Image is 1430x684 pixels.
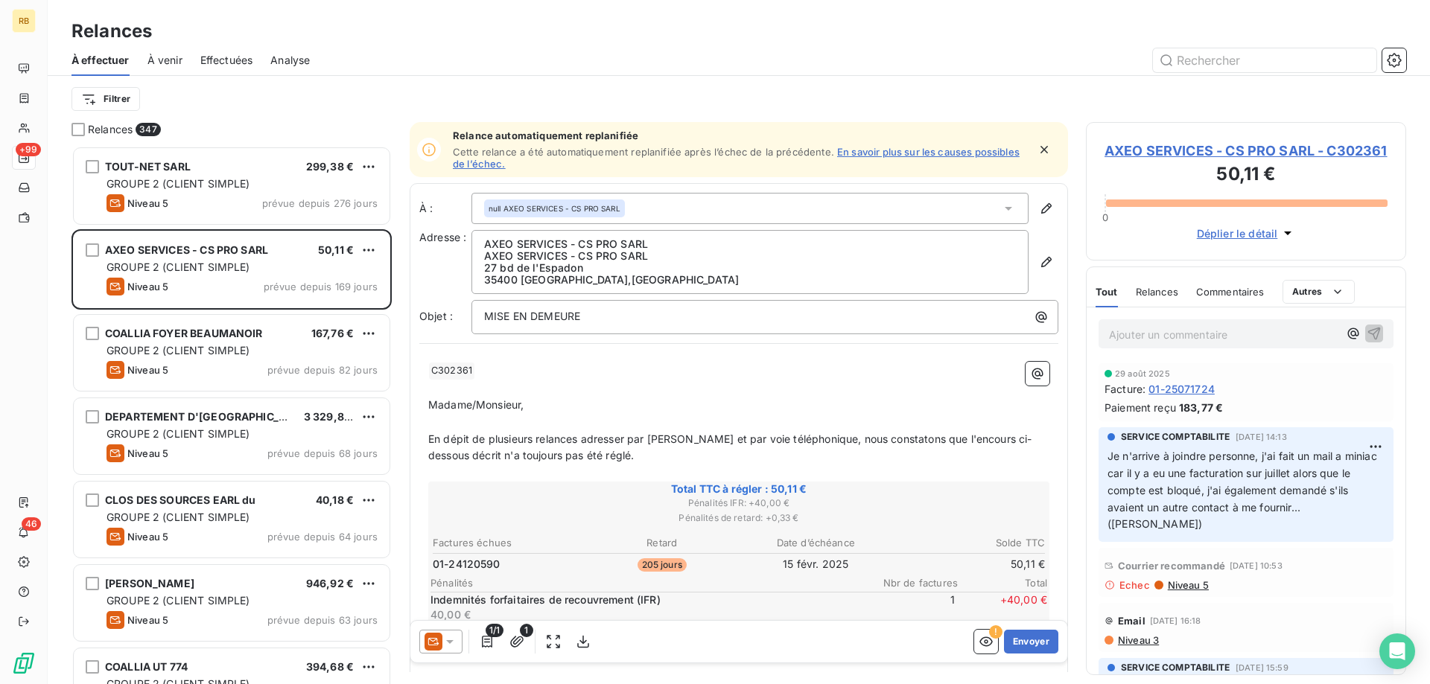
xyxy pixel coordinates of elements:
span: 3 329,81 € [304,410,359,423]
span: Niveau 5 [127,281,168,293]
span: 205 jours [638,558,687,572]
span: prévue depuis 169 jours [264,281,378,293]
label: À : [419,201,471,216]
span: Pénalités [430,577,868,589]
span: prévue depuis 82 jours [267,364,378,376]
p: 35400 [GEOGRAPHIC_DATA] , [GEOGRAPHIC_DATA] [484,274,1016,286]
span: Facture : [1105,381,1145,397]
button: Envoyer [1004,630,1058,653]
span: Echec [1119,579,1150,591]
p: 27 bd de l'Espadon [484,262,1016,274]
span: Pénalités IFR : + 40,00 € [430,496,1047,510]
span: 1 [520,624,533,637]
span: AXEO SERVICES - CS PRO SARL [105,243,268,256]
span: Effectuées [200,53,253,68]
button: Filtrer [71,87,140,111]
span: Relances [88,122,133,137]
span: [DATE] 16:18 [1150,616,1201,625]
span: 01-25071724 [1148,381,1215,397]
span: C302361 [429,362,474,380]
span: 01-24120590 [433,557,500,572]
td: 15 févr. 2025 [740,556,892,572]
p: AXEO SERVICES - CS PRO SARL [484,250,1016,262]
span: À effectuer [71,53,130,68]
span: +99 [16,143,41,156]
span: null AXEO SERVICES - CS PRO SARL [489,203,620,214]
button: Déplier le détail [1192,225,1300,242]
span: 40,18 € [316,493,354,506]
span: 1 [865,592,955,622]
span: 946,92 € [306,577,354,589]
span: Relances [1136,286,1178,298]
span: 29 août 2025 [1115,369,1170,378]
span: CLOS DES SOURCES EARL du [105,493,256,506]
p: AXEO SERVICES - CS PRO SARL [484,238,1016,250]
span: MISE EN DEMEURE [484,310,580,322]
a: En savoir plus sur les causes possibles de l’échec. [453,146,1020,170]
span: 183,77 € [1179,400,1223,415]
span: GROUPE 2 (CLIENT SIMPLE) [107,511,250,523]
span: [PERSON_NAME] [105,577,194,589]
span: prévue depuis 276 jours [262,197,378,209]
span: AXEO SERVICES - CS PRO SARL - C302361 [1105,141,1388,161]
span: [DATE] 14:13 [1236,432,1287,441]
span: 1/1 [486,624,503,637]
span: Analyse [270,53,310,68]
h3: Relances [71,18,152,45]
span: Je n'arrive à joindre personne, j'ai fait un mail a miniac car il y a eu une facturation sur juil... [1108,450,1380,531]
p: 40,00 € [430,607,862,622]
img: Logo LeanPay [12,651,36,675]
span: Pénalités de retard : + 0,33 € [430,511,1047,525]
span: TOUT-NET SARL [105,160,191,173]
span: Courrier recommandé [1118,560,1225,572]
span: prévue depuis 64 jours [267,531,378,543]
span: Paiement reçu [1105,400,1176,415]
span: Niveau 3 [1116,634,1159,646]
span: Relance automatiquement replanifiée [453,130,1028,141]
h3: 50,11 € [1105,161,1388,191]
span: 46 [22,517,41,531]
span: Total TTC à régler : 50,11 € [430,482,1047,496]
button: Autres [1283,280,1355,304]
span: Niveau 5 [127,197,168,209]
span: DEPARTEMENT D'[GEOGRAPHIC_DATA] [105,410,310,423]
span: GROUPE 2 (CLIENT SIMPLE) [107,261,250,273]
span: GROUPE 2 (CLIENT SIMPLE) [107,344,250,357]
span: Niveau 5 [1166,579,1209,591]
th: Retard [586,535,739,551]
span: 299,38 € [306,160,354,173]
span: Madame/Monsieur, [428,398,524,411]
span: prévue depuis 68 jours [267,447,378,459]
div: RB [12,9,36,33]
span: Total [958,577,1047,589]
span: Déplier le détail [1197,226,1278,241]
span: Tout [1096,286,1118,298]
div: grid [71,146,392,684]
span: COALLIA UT 774 [105,660,188,673]
span: GROUPE 2 (CLIENT SIMPLE) [107,427,250,440]
span: Cette relance a été automatiquement replanifiée après l’échec de la précédente. [453,146,834,158]
div: Open Intercom Messenger [1379,633,1415,669]
span: + 40,00 € [958,592,1047,622]
span: [DATE] 10:53 [1230,561,1283,570]
span: GROUPE 2 (CLIENT SIMPLE) [107,594,250,607]
span: SERVICE COMPTABILITE [1121,661,1230,674]
span: prévue depuis 63 jours [267,614,378,626]
span: Adresse : [419,231,466,243]
input: Rechercher [1153,48,1376,72]
span: COALLIA FOYER BEAUMANOIR [105,327,263,339]
th: Solde TTC [894,535,1046,551]
span: À venir [147,53,182,68]
span: GROUPE 2 (CLIENT SIMPLE) [107,177,250,190]
span: 50,11 € [318,243,354,256]
span: Objet : [419,310,453,322]
td: 50,11 € [894,556,1046,572]
span: Niveau 5 [127,447,168,459]
p: Indemnités forfaitaires de recouvrement (IFR) [430,592,862,607]
span: SERVICE COMPTABILITE [1121,430,1230,444]
span: 167,76 € [311,327,354,339]
span: 394,68 € [306,660,354,673]
span: 0 [1102,211,1108,223]
th: Factures échues [432,535,585,551]
span: 347 [136,123,160,136]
